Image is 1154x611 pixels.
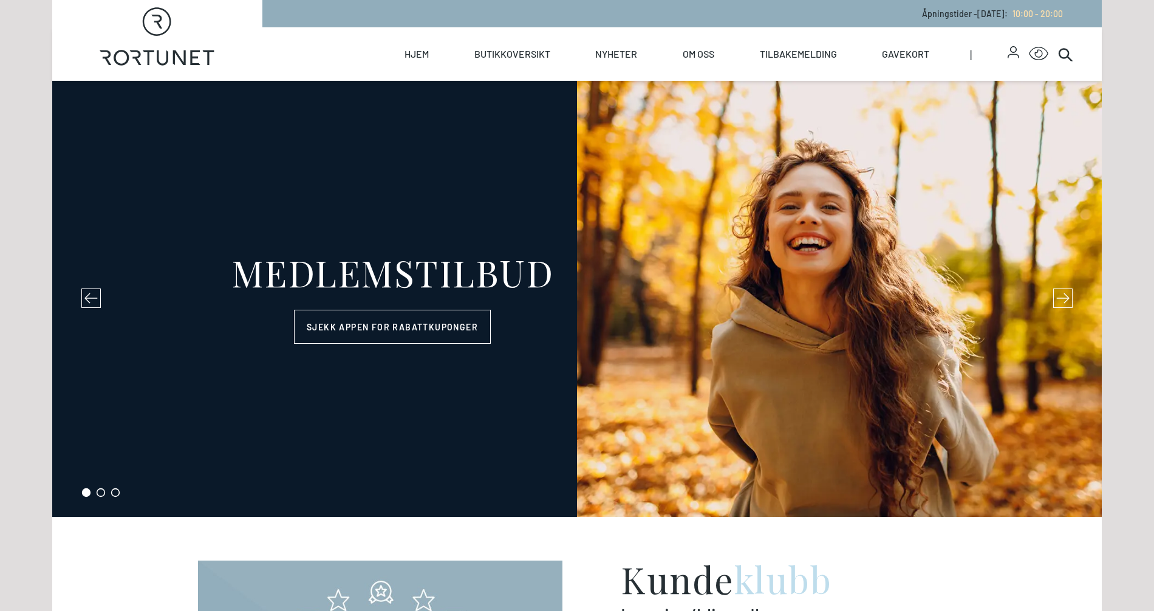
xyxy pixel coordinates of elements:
[621,561,956,597] h2: Kunde
[52,81,1102,517] div: slide 1 of 3
[922,7,1063,20] p: Åpningstider - [DATE] :
[734,555,832,603] span: klubb
[1008,9,1063,19] a: 10:00 - 20:00
[683,27,714,81] a: Om oss
[231,254,554,290] div: MEDLEMSTILBUD
[52,81,1102,517] section: carousel-slider
[970,27,1008,81] span: |
[405,27,429,81] a: Hjem
[595,27,637,81] a: Nyheter
[882,27,929,81] a: Gavekort
[1029,44,1048,64] button: Open Accessibility Menu
[1012,9,1063,19] span: 10:00 - 20:00
[474,27,550,81] a: Butikkoversikt
[294,310,491,344] a: Sjekk appen for rabattkuponger
[760,27,837,81] a: Tilbakemelding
